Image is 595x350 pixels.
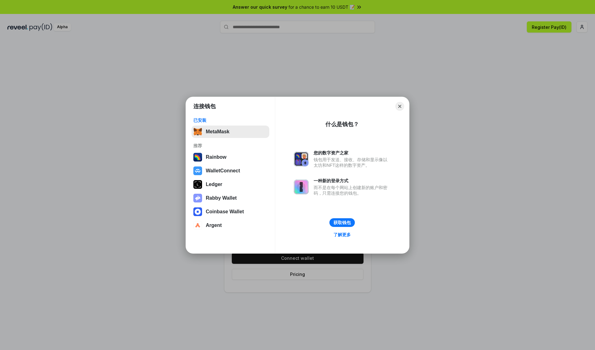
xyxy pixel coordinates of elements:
[329,218,355,227] button: 获取钱包
[314,178,390,184] div: 一种新的登录方式
[333,232,351,237] div: 了解更多
[206,223,222,228] div: Argent
[192,206,269,218] button: Coinbase Wallet
[206,129,229,135] div: MetaMask
[395,102,404,111] button: Close
[206,209,244,215] div: Coinbase Wallet
[192,165,269,177] button: WalletConnect
[193,207,202,216] img: svg+xml,%3Csvg%20width%3D%2228%22%20height%3D%2228%22%20viewBox%3D%220%200%2028%2028%22%20fill%3D...
[193,194,202,202] img: svg+xml,%3Csvg%20xmlns%3D%22http%3A%2F%2Fwww.w3.org%2F2000%2Fsvg%22%20fill%3D%22none%22%20viewBox...
[206,168,240,174] div: WalletConnect
[294,152,309,166] img: svg+xml,%3Csvg%20xmlns%3D%22http%3A%2F%2Fwww.w3.org%2F2000%2Fsvg%22%20fill%3D%22none%22%20viewBox...
[193,143,267,148] div: 推荐
[193,127,202,136] img: svg+xml,%3Csvg%20fill%3D%22none%22%20height%3D%2233%22%20viewBox%3D%220%200%2035%2033%22%20width%...
[330,231,355,239] a: 了解更多
[325,121,359,128] div: 什么是钱包？
[193,221,202,230] img: svg+xml,%3Csvg%20width%3D%2228%22%20height%3D%2228%22%20viewBox%3D%220%200%2028%2028%22%20fill%3D...
[192,151,269,163] button: Rainbow
[192,126,269,138] button: MetaMask
[193,117,267,123] div: 已安装
[193,103,216,110] h1: 连接钱包
[206,182,222,187] div: Ledger
[193,180,202,189] img: svg+xml,%3Csvg%20xmlns%3D%22http%3A%2F%2Fwww.w3.org%2F2000%2Fsvg%22%20width%3D%2228%22%20height%3...
[333,220,351,225] div: 获取钱包
[192,192,269,204] button: Rabby Wallet
[314,157,390,168] div: 钱包用于发送、接收、存储和显示像以太坊和NFT这样的数字资产。
[314,185,390,196] div: 而不是在每个网站上创建新的账户和密码，只需连接您的钱包。
[192,178,269,191] button: Ledger
[193,153,202,162] img: svg+xml,%3Csvg%20width%3D%22120%22%20height%3D%22120%22%20viewBox%3D%220%200%20120%20120%22%20fil...
[192,219,269,232] button: Argent
[193,166,202,175] img: svg+xml,%3Csvg%20width%3D%2228%22%20height%3D%2228%22%20viewBox%3D%220%200%2028%2028%22%20fill%3D...
[314,150,390,156] div: 您的数字资产之家
[206,195,237,201] div: Rabby Wallet
[294,179,309,194] img: svg+xml,%3Csvg%20xmlns%3D%22http%3A%2F%2Fwww.w3.org%2F2000%2Fsvg%22%20fill%3D%22none%22%20viewBox...
[206,154,227,160] div: Rainbow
